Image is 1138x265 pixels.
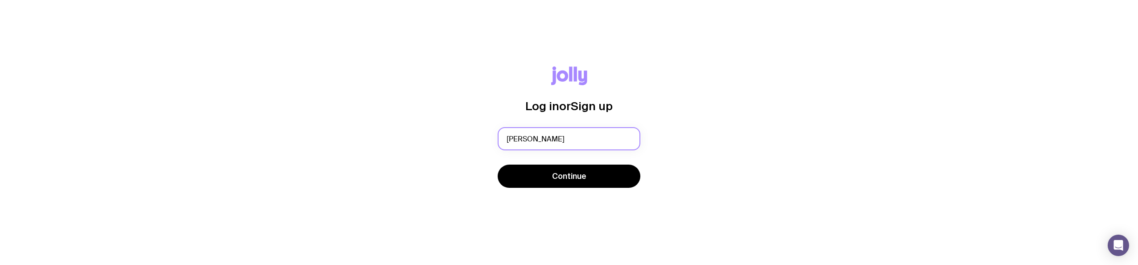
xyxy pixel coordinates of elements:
div: Open Intercom Messenger [1108,235,1129,256]
button: Continue [498,165,640,188]
input: you@email.com [498,127,640,150]
span: Continue [552,171,586,182]
span: Sign up [571,99,613,112]
span: Log in [525,99,559,112]
span: or [559,99,571,112]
